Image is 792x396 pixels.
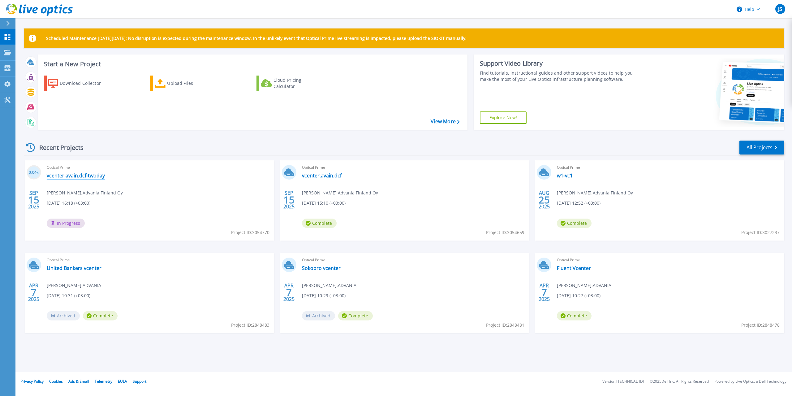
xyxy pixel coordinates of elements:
[47,172,105,179] a: vcenter.avain.dcf-twoday
[28,281,40,304] div: APR 2025
[47,257,270,263] span: Optical Prime
[256,76,325,91] a: Cloud Pricing Calculator
[602,380,644,384] li: Version: [TECHNICAL_ID]
[557,265,591,271] a: Fluent Vcenter
[31,290,37,295] span: 7
[714,380,786,384] li: Powered by Live Optics, a Dell Technology
[539,197,550,202] span: 25
[538,281,550,304] div: APR 2025
[44,76,113,91] a: Download Collector
[47,282,101,289] span: [PERSON_NAME] , ADVANIA
[28,197,39,202] span: 15
[68,379,89,384] a: Ads & Email
[231,229,269,236] span: Project ID: 3054770
[557,172,573,179] a: w1-vc1
[27,169,41,176] h3: 0.04
[739,141,784,154] a: All Projects
[302,219,337,228] span: Complete
[557,292,600,299] span: [DATE] 10:27 (+03:00)
[47,219,85,228] span: In Progress
[118,379,127,384] a: EULA
[302,200,346,207] span: [DATE] 15:10 (+03:00)
[650,380,709,384] li: © 2025 Dell Inc. All Rights Reserved
[302,292,346,299] span: [DATE] 10:29 (+03:00)
[431,119,459,124] a: View More
[480,59,640,67] div: Support Video Library
[557,257,781,263] span: Optical Prime
[486,229,524,236] span: Project ID: 3054659
[283,197,295,202] span: 15
[557,189,633,196] span: [PERSON_NAME] , Advania Finland Oy
[20,379,44,384] a: Privacy Policy
[47,200,90,207] span: [DATE] 16:18 (+03:00)
[47,265,101,271] a: United Bankers vcenter
[557,164,781,171] span: Optical Prime
[486,322,524,329] span: Project ID: 2848481
[46,36,467,41] p: Scheduled Maintenance [DATE][DATE]: No disruption is expected during the maintenance window. In t...
[47,311,80,320] span: Archived
[557,219,592,228] span: Complete
[538,189,550,211] div: AUG 2025
[741,229,780,236] span: Project ID: 3027237
[302,257,526,263] span: Optical Prime
[283,281,295,304] div: APR 2025
[302,311,335,320] span: Archived
[778,7,782,11] span: JS
[133,379,146,384] a: Support
[83,311,118,320] span: Complete
[302,164,526,171] span: Optical Prime
[44,61,459,67] h3: Start a New Project
[28,189,40,211] div: SEP 2025
[24,140,92,155] div: Recent Projects
[302,172,342,179] a: vcenter.avain.dcf
[338,311,373,320] span: Complete
[557,200,600,207] span: [DATE] 12:52 (+03:00)
[37,171,39,174] span: %
[741,322,780,329] span: Project ID: 2848478
[541,290,547,295] span: 7
[283,189,295,211] div: SEP 2025
[167,77,217,89] div: Upload Files
[302,282,356,289] span: [PERSON_NAME] , ADVANIA
[47,292,90,299] span: [DATE] 10:31 (+03:00)
[150,76,219,91] a: Upload Files
[302,189,378,196] span: [PERSON_NAME] , Advania Finland Oy
[47,189,123,196] span: [PERSON_NAME] , Advania Finland Oy
[231,322,269,329] span: Project ID: 2848483
[480,70,640,82] div: Find tutorials, instructional guides and other support videos to help you make the most of your L...
[286,290,292,295] span: 7
[49,379,63,384] a: Cookies
[557,282,611,289] span: [PERSON_NAME] , ADVANIA
[95,379,112,384] a: Telemetry
[302,265,341,271] a: Sokopro vcenter
[273,77,323,89] div: Cloud Pricing Calculator
[47,164,270,171] span: Optical Prime
[557,311,592,320] span: Complete
[60,77,109,89] div: Download Collector
[480,111,527,124] a: Explore Now!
